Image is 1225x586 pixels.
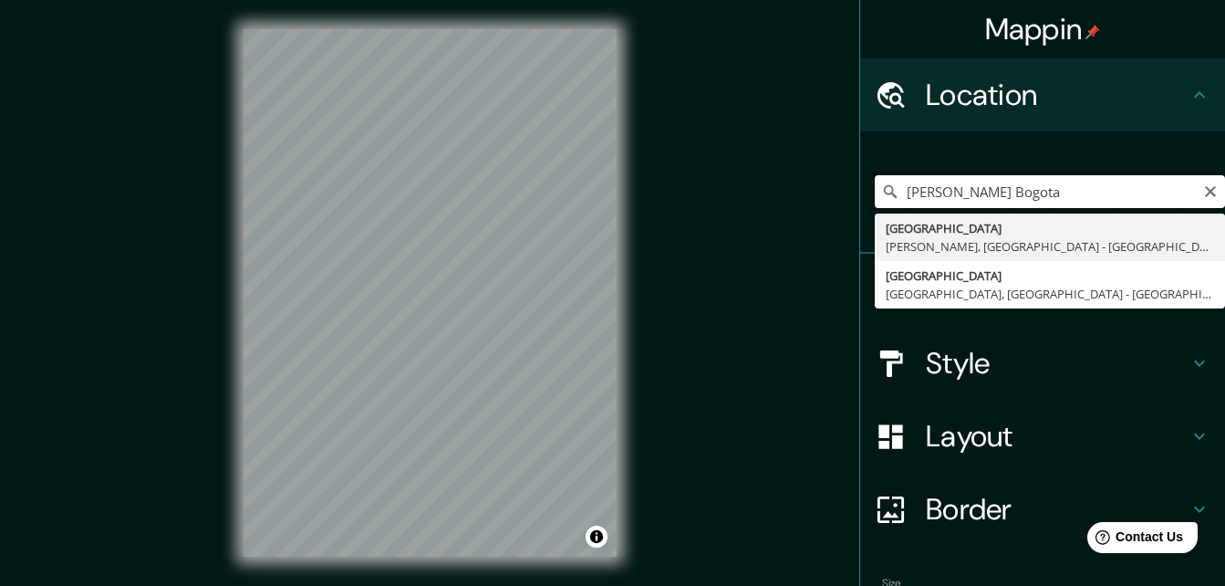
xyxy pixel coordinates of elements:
[860,254,1225,327] div: Pins
[860,327,1225,400] div: Style
[875,175,1225,208] input: Pick your city or area
[926,272,1189,309] h4: Pins
[886,219,1214,237] div: [GEOGRAPHIC_DATA]
[926,418,1189,455] h4: Layout
[926,77,1189,113] h4: Location
[886,285,1214,303] div: [GEOGRAPHIC_DATA], [GEOGRAPHIC_DATA] - [GEOGRAPHIC_DATA], 31550-160, [GEOGRAPHIC_DATA]
[926,491,1189,528] h4: Border
[1203,182,1218,199] button: Clear
[1063,515,1205,566] iframe: Help widget launcher
[244,29,617,557] canvas: Map
[860,400,1225,473] div: Layout
[860,473,1225,546] div: Border
[926,345,1189,382] h4: Style
[886,267,1214,285] div: [GEOGRAPHIC_DATA]
[1085,25,1100,39] img: pin-icon.png
[860,58,1225,131] div: Location
[886,237,1214,256] div: [PERSON_NAME], [GEOGRAPHIC_DATA] - [GEOGRAPHIC_DATA], 59072-020, [GEOGRAPHIC_DATA]
[586,526,607,548] button: Toggle attribution
[985,11,1101,47] h4: Mappin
